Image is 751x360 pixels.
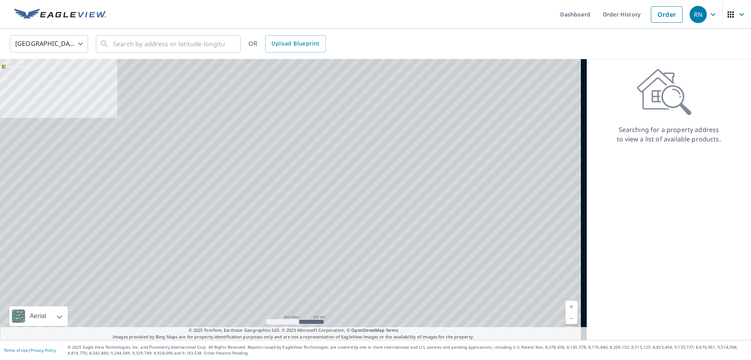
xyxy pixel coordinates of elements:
[566,301,577,313] a: Current Level 5, Zoom In
[113,33,225,55] input: Search by address or latitude-longitude
[386,327,399,333] a: Terms
[31,347,56,353] a: Privacy Policy
[9,306,68,326] div: Aerial
[616,125,721,144] p: Searching for a property address to view a list of available products.
[68,344,747,356] p: © 2025 Eagle View Technologies, Inc. and Pictometry International Corp. All Rights Reserved. Repo...
[27,306,49,326] div: Aerial
[14,9,106,20] img: EV Logo
[566,313,577,324] a: Current Level 5, Zoom Out
[248,35,326,52] div: OR
[690,6,707,23] div: RN
[265,35,325,52] a: Upload Blueprint
[10,33,88,55] div: [GEOGRAPHIC_DATA]
[4,347,28,353] a: Terms of Use
[271,39,319,49] span: Upload Blueprint
[351,327,384,333] a: OpenStreetMap
[651,6,683,23] a: Order
[4,348,56,353] p: |
[189,327,399,334] span: © 2025 TomTom, Earthstar Geographics SIO, © 2025 Microsoft Corporation, ©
